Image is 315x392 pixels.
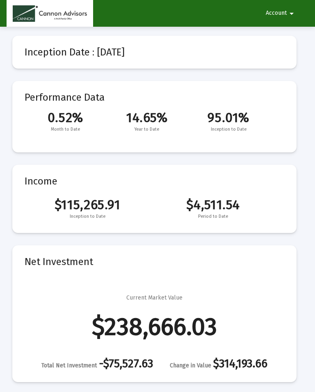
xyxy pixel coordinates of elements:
div: Current Market Value [126,294,183,302]
img: Dashboard [13,5,87,22]
mat-icon: arrow_drop_down [287,5,297,22]
span: Month to Date [25,125,106,134]
mat-card-title: Inception Date : [DATE] [25,48,284,56]
mat-card-title: Income [25,177,284,185]
span: Inception to Date [188,125,269,134]
span: Account [266,10,287,17]
span: $115,265.91 [25,197,151,212]
mat-card-title: Performance Data [25,93,284,134]
span: 0.52% [25,110,106,125]
div: -$75,527.63 [41,360,153,370]
button: Account [256,5,306,21]
mat-card-title: Net Investment [25,258,284,266]
span: 95.01% [188,110,269,125]
span: Total Net Investment [41,362,97,369]
span: Inception to Date [25,212,151,221]
span: $4,511.54 [151,197,276,212]
div: $238,666.03 [92,323,217,331]
span: Change in Value [170,362,211,369]
span: Period to Date [151,212,276,221]
span: 14.65% [106,110,188,125]
div: $314,193.66 [170,360,267,370]
span: Year to Date [106,125,188,134]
